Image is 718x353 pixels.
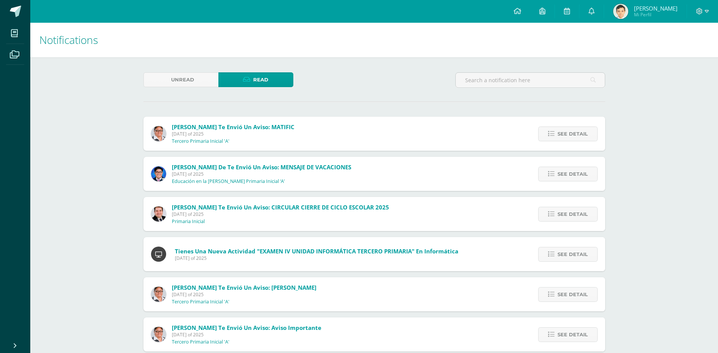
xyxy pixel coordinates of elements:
[151,166,166,181] img: 038ac9c5e6207f3bea702a86cda391b3.png
[172,339,229,345] p: Tercero Primaria Inicial 'A'
[172,331,321,338] span: [DATE] of 2025
[143,72,218,87] a: Unread
[172,131,294,137] span: [DATE] of 2025
[172,291,316,298] span: [DATE] of 2025
[172,203,389,211] span: [PERSON_NAME] te envió un aviso: CIRCULAR CIERRE DE CICLO ESCOLAR 2025
[558,127,588,141] span: See detail
[558,207,588,221] span: See detail
[558,328,588,342] span: See detail
[253,73,268,87] span: Read
[151,126,166,141] img: b2d09430fc7ffc43e57bc266f3190728.png
[172,211,389,217] span: [DATE] of 2025
[171,73,194,87] span: Unread
[558,287,588,301] span: See detail
[39,33,98,47] span: Notifications
[151,327,166,342] img: b2d09430fc7ffc43e57bc266f3190728.png
[175,247,458,255] span: Tienes una nueva actividad "EXAMEN IV UNIDAD INFORMÁTICA TERCERO PRIMARIA" En Informática
[172,171,351,177] span: [DATE] of 2025
[172,219,205,225] p: Primaria Inicial
[172,123,294,131] span: [PERSON_NAME] te envió un aviso: MATIFIC
[634,11,678,18] span: Mi Perfil
[218,72,293,87] a: Read
[456,73,605,87] input: Search a notification here
[172,178,285,184] p: Educación en la [PERSON_NAME] Primaria Inicial ‘A’
[172,163,351,171] span: [PERSON_NAME] de te envió un aviso: MENSAJE DE VACACIONES
[172,299,229,305] p: Tercero Primaria Inicial 'A'
[558,167,588,181] span: See detail
[151,287,166,302] img: b2d09430fc7ffc43e57bc266f3190728.png
[558,247,588,261] span: See detail
[151,206,166,222] img: 57933e79c0f622885edf5cfea874362b.png
[613,4,628,19] img: d619898fb3a42e4582dca15768ec010d.png
[172,324,321,331] span: [PERSON_NAME] te envió un aviso: Aviso importante
[172,138,229,144] p: Tercero Primaria Inicial 'A'
[634,5,678,12] span: [PERSON_NAME]
[172,284,316,291] span: [PERSON_NAME] te envió un aviso: [PERSON_NAME]
[175,255,458,261] span: [DATE] of 2025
